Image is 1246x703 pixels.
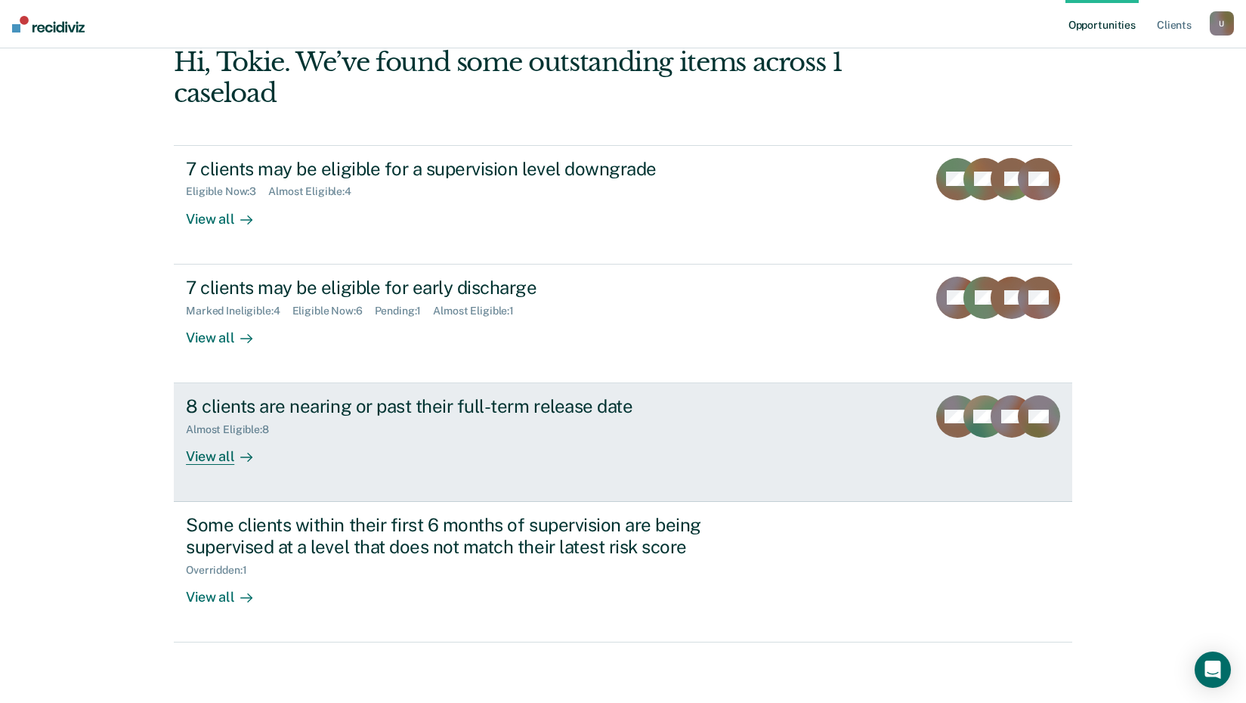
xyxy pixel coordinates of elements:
a: 7 clients may be eligible for early dischargeMarked Ineligible:4Eligible Now:6Pending:1Almost Eli... [174,265,1072,383]
div: View all [186,577,271,606]
div: Pending : 1 [375,305,434,317]
button: U [1210,11,1234,36]
div: Almost Eligible : 4 [268,185,363,198]
div: Almost Eligible : 8 [186,423,281,436]
div: Open Intercom Messenger [1195,652,1231,688]
img: Recidiviz [12,16,85,33]
div: Marked Ineligible : 4 [186,305,292,317]
div: Eligible Now : 6 [292,305,375,317]
div: Eligible Now : 3 [186,185,268,198]
div: View all [186,436,271,466]
div: Some clients within their first 6 months of supervision are being supervised at a level that does... [186,514,716,558]
div: 7 clients may be eligible for early discharge [186,277,716,299]
div: Overridden : 1 [186,564,258,577]
a: 8 clients are nearing or past their full-term release dateAlmost Eligible:8View all [174,383,1072,502]
div: View all [186,317,271,346]
div: 8 clients are nearing or past their full-term release date [186,395,716,417]
a: 7 clients may be eligible for a supervision level downgradeEligible Now:3Almost Eligible:4View all [174,145,1072,265]
div: View all [186,198,271,228]
div: 7 clients may be eligible for a supervision level downgrade [186,158,716,180]
a: Some clients within their first 6 months of supervision are being supervised at a level that does... [174,502,1072,643]
div: Almost Eligible : 1 [433,305,526,317]
div: Hi, Tokie. We’ve found some outstanding items across 1 caseload [174,47,892,109]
